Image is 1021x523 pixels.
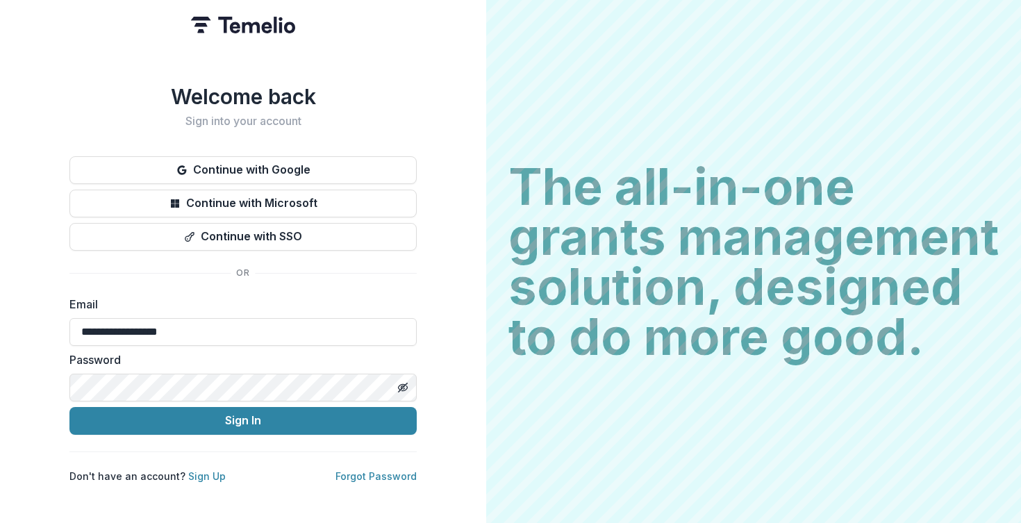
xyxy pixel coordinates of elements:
button: Continue with Google [69,156,417,184]
button: Continue with SSO [69,223,417,251]
label: Email [69,296,408,313]
label: Password [69,351,408,368]
h1: Welcome back [69,84,417,109]
p: Don't have an account? [69,469,226,483]
a: Sign Up [188,470,226,482]
a: Forgot Password [335,470,417,482]
button: Sign In [69,407,417,435]
h2: Sign into your account [69,115,417,128]
button: Continue with Microsoft [69,190,417,217]
button: Toggle password visibility [392,376,414,399]
img: Temelio [191,17,295,33]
